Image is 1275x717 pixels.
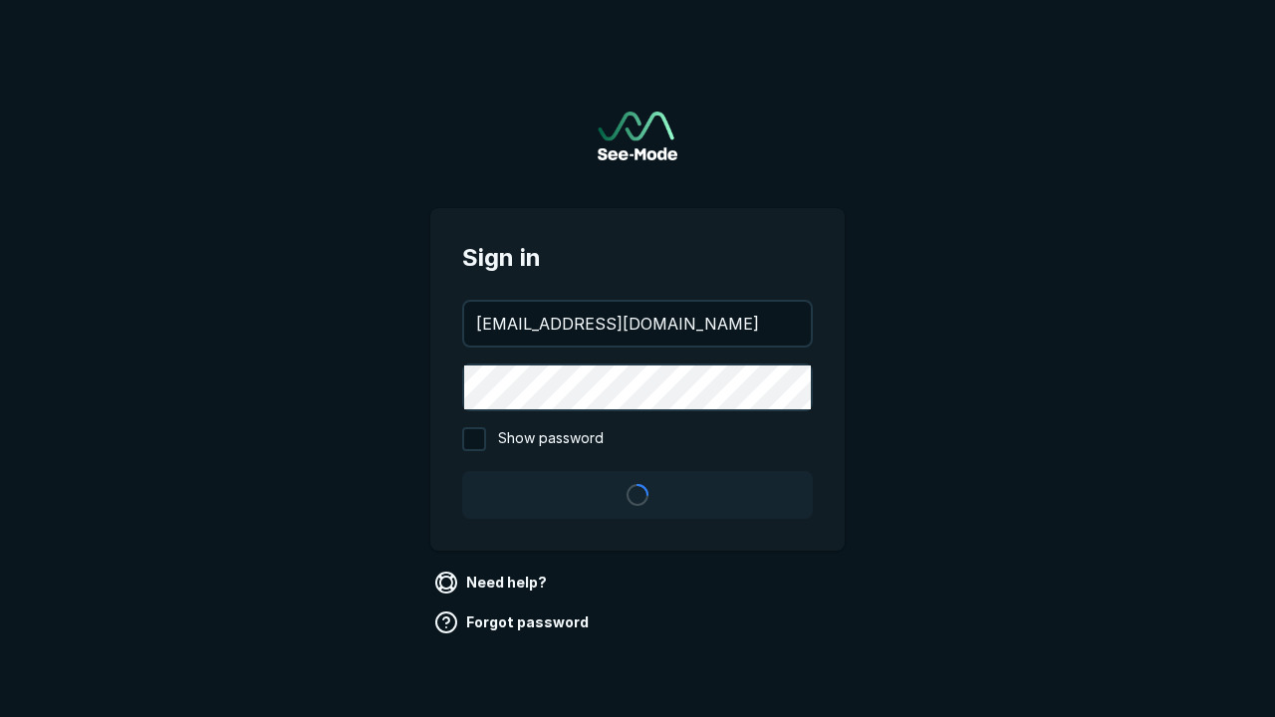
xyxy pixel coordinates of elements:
a: Need help? [430,567,555,598]
a: Go to sign in [598,112,677,160]
input: your@email.com [464,302,811,346]
span: Sign in [462,240,813,276]
a: Forgot password [430,606,597,638]
img: See-Mode Logo [598,112,677,160]
span: Show password [498,427,604,451]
